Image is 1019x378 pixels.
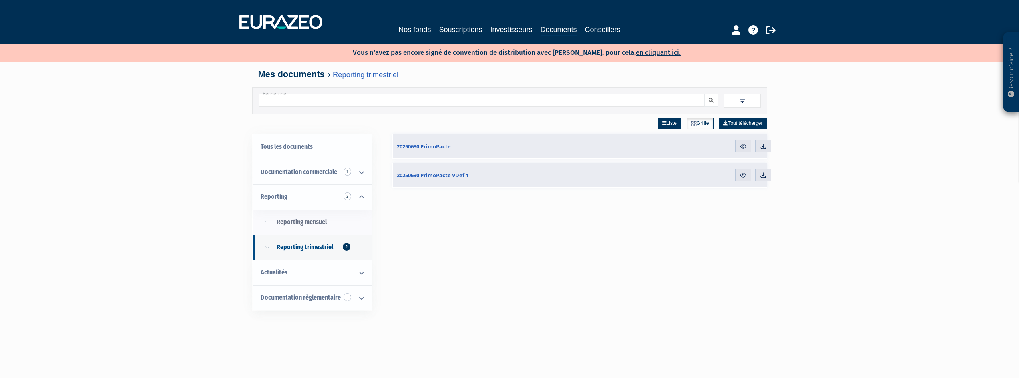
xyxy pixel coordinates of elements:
[760,172,767,179] img: download.svg
[277,243,333,251] span: Reporting trimestriel
[253,184,372,210] a: Reporting 2
[687,118,714,129] a: Grille
[398,24,431,35] a: Nos fonds
[397,172,468,179] span: 20250630 PrimoPacte VDef 1
[344,168,351,176] span: 1
[259,94,705,107] input: Recherche
[739,98,746,105] img: filter.svg
[393,163,628,187] a: 20250630 PrimoPacte VDef 1
[740,143,747,150] img: eye.svg
[253,134,372,160] a: Tous les documents
[541,24,577,36] a: Documents
[261,294,341,301] span: Documentation règlementaire
[719,118,767,129] a: Tout télécharger
[490,24,532,35] a: Investisseurs
[239,15,322,29] img: 1732889491-logotype_eurazeo_blanc_rvb.png
[760,143,767,150] img: download.svg
[585,24,621,35] a: Conseillers
[439,24,482,35] a: Souscriptions
[393,134,628,158] a: 20250630 PrimoPacte
[344,293,351,301] span: 3
[261,193,287,200] span: Reporting
[740,172,747,179] img: eye.svg
[343,243,350,251] span: 2
[253,235,372,260] a: Reporting trimestriel2
[330,46,681,58] p: Vous n'avez pas encore signé de convention de distribution avec [PERSON_NAME], pour cela,
[658,118,681,129] a: Liste
[344,192,351,200] span: 2
[261,268,287,276] span: Actualités
[636,48,681,57] a: en cliquant ici.
[691,121,697,126] img: grid.svg
[253,160,372,185] a: Documentation commerciale 1
[1007,36,1016,108] p: Besoin d'aide ?
[397,143,451,150] span: 20250630 PrimoPacte
[253,285,372,310] a: Documentation règlementaire 3
[333,70,398,79] a: Reporting trimestriel
[277,218,327,226] span: Reporting mensuel
[258,70,761,79] h4: Mes documents
[253,260,372,285] a: Actualités
[253,210,372,235] a: Reporting mensuel
[261,168,337,176] span: Documentation commerciale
